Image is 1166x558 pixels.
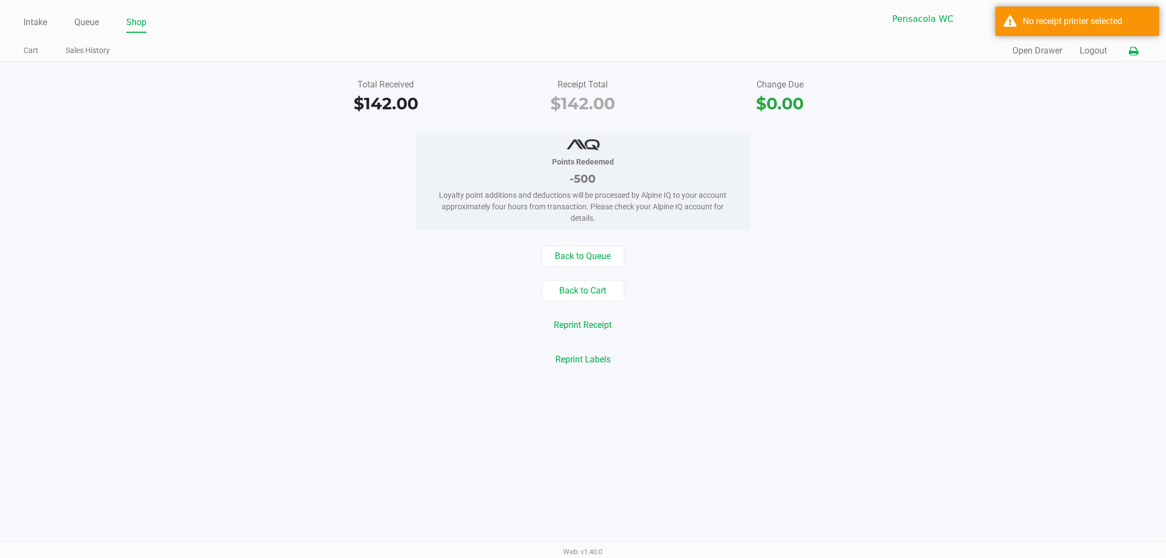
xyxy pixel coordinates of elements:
div: Receipt Total [493,78,673,91]
div: $142.00 [296,91,477,116]
div: $142.00 [493,91,673,116]
div: Total Received [296,78,477,91]
button: Reprint Labels [548,349,618,370]
a: Sales History [66,44,110,57]
span: Web: v1.40.0 [564,548,603,556]
button: Back to Queue [542,246,624,267]
a: Cart [24,44,38,57]
a: Queue [74,15,99,30]
a: Intake [24,15,47,30]
button: Logout [1080,44,1107,57]
button: Reprint Receipt [547,315,619,336]
div: No receipt printer selected [1023,15,1151,28]
button: Open Drawer [1012,44,1062,57]
div: Points Redeemed [433,156,734,168]
a: Shop [126,15,147,30]
div: Change Due [690,78,871,91]
div: $0.00 [690,91,871,116]
div: Loyalty point additions and deductions will be processed by Alpine IQ to your account approximate... [433,190,734,224]
span: Pensacola WC [892,13,994,26]
button: Select [1000,6,1021,32]
div: -500 [433,171,734,187]
button: Back to Cart [542,280,624,301]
